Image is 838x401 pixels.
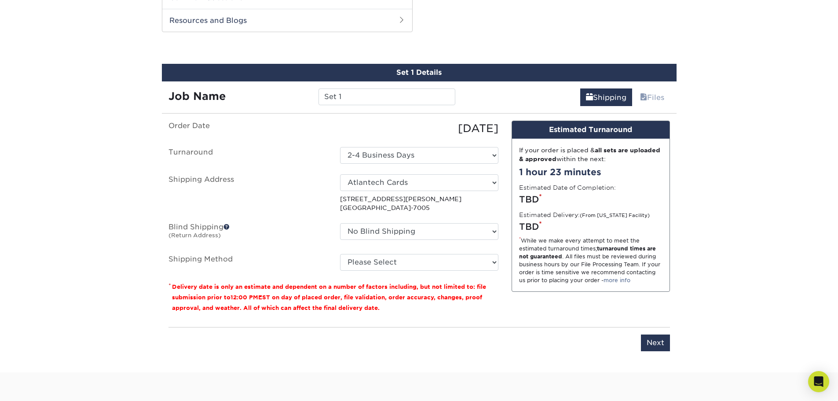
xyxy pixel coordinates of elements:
div: Open Intercom Messenger [808,371,829,392]
a: more info [604,277,630,283]
small: (From [US_STATE] Facility) [580,213,650,218]
div: [DATE] [333,121,505,136]
small: Delivery date is only an estimate and dependent on a number of factors including, but not limited... [172,283,486,311]
label: Shipping Address [162,174,333,213]
label: Blind Shipping [162,223,333,243]
small: (Return Address) [168,232,221,239]
label: Shipping Method [162,254,333,271]
a: Files [634,88,670,106]
div: TBD [519,220,662,233]
div: TBD [519,193,662,206]
span: files [640,93,647,102]
strong: turnaround times are not guaranteed [519,245,656,260]
span: shipping [586,93,593,102]
input: Next [641,335,670,351]
div: Estimated Turnaround [512,121,670,139]
h2: Resources and Blogs [162,9,412,32]
div: 1 hour 23 minutes [519,166,662,179]
label: Estimated Date of Completion: [519,183,616,192]
label: Turnaround [162,147,333,164]
p: [STREET_ADDRESS][PERSON_NAME] [GEOGRAPHIC_DATA]-7005 [340,195,498,213]
div: While we make every attempt to meet the estimated turnaround times; . All files must be reviewed ... [519,237,662,284]
span: 12:00 PM [231,294,258,301]
div: Set 1 Details [162,64,677,81]
strong: Job Name [168,90,226,103]
input: Enter a job name [318,88,455,105]
label: Estimated Delivery: [519,210,650,219]
a: Shipping [580,88,632,106]
div: If your order is placed & within the next: [519,146,662,164]
label: Order Date [162,121,333,136]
